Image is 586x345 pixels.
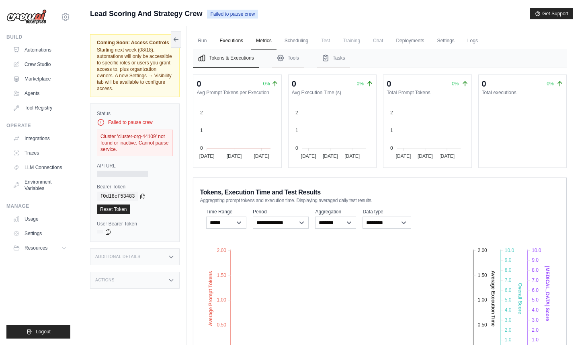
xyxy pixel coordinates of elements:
[215,33,248,50] a: Executions
[490,271,496,326] text: Average Execution Time
[197,78,201,89] div: 0
[97,205,130,214] a: Reset Token
[6,34,70,40] div: Build
[316,33,335,49] span: Test
[532,317,539,323] tspan: 3.0
[387,78,391,89] div: 0
[463,33,483,50] a: Logs
[391,33,429,50] a: Deployments
[217,248,227,253] tspan: 2.00
[505,307,512,313] tspan: 4.0
[227,153,242,159] tspan: [DATE]
[254,153,269,159] tspan: [DATE]
[10,58,70,71] a: Crew Studio
[10,43,70,56] a: Automations
[532,327,539,333] tspan: 2.0
[10,132,70,145] a: Integrations
[390,145,393,151] tspan: 0
[253,209,309,215] label: Period
[193,49,258,68] button: Tokens & Executions
[193,49,567,68] nav: Tabs
[208,271,214,326] text: Average Prompt Tokens
[505,267,512,273] tspan: 8.0
[532,307,539,313] tspan: 4.0
[200,188,321,197] span: Tokens, Execution Time and Test Results
[90,8,202,19] span: Lead Scoring And Strategy Crew
[547,81,553,87] span: 0%
[505,297,512,303] tspan: 5.0
[10,227,70,240] a: Settings
[97,184,173,190] label: Bearer Token
[36,328,51,335] span: Logout
[363,209,411,215] label: Data type
[315,209,356,215] label: Aggregation
[478,297,488,303] tspan: 1.00
[295,128,298,133] tspan: 1
[95,278,115,283] h3: Actions
[197,89,278,96] dt: Avg Prompt Tokens per Execution
[217,273,227,278] tspan: 1.50
[272,49,304,68] button: Tools
[199,153,215,159] tspan: [DATE]
[439,153,455,159] tspan: [DATE]
[482,78,486,89] div: 0
[505,277,512,283] tspan: 7.0
[532,277,539,283] tspan: 7.0
[357,81,364,87] span: 0%
[478,322,488,328] tspan: 0.50
[97,110,173,117] label: Status
[532,257,539,263] tspan: 9.0
[505,257,512,263] tspan: 9.0
[518,283,523,314] text: Overall Score
[390,110,393,116] tspan: 2
[387,89,468,96] dt: Total Prompt Tokens
[97,221,173,227] label: User Bearer Token
[532,248,542,253] tspan: 10.0
[292,78,296,89] div: 0
[532,297,539,303] tspan: 5.0
[193,33,211,50] a: Run
[390,128,393,133] tspan: 1
[505,327,512,333] tspan: 2.0
[344,153,360,159] tspan: [DATE]
[505,317,512,323] tspan: 3.0
[505,337,512,343] tspan: 1.0
[10,242,70,254] button: Resources
[6,325,70,339] button: Logout
[10,147,70,159] a: Traces
[478,273,488,278] tspan: 1.50
[200,145,203,151] tspan: 0
[295,145,298,151] tspan: 0
[280,33,313,50] a: Scheduling
[546,306,586,345] iframe: Chat Widget
[207,10,258,19] span: Failed to pause crew
[97,118,173,126] div: Failed to pause crew
[338,33,365,49] span: Training is not available until the deployment is complete
[545,266,550,321] text: [MEDICAL_DATA] Score
[217,297,227,303] tspan: 1.00
[97,39,173,46] span: Coming Soon: Access Controls
[6,122,70,129] div: Operate
[368,33,388,49] span: Chat is not available until the deployment is complete
[6,203,70,209] div: Manage
[6,9,47,25] img: Logo
[200,110,203,116] tspan: 2
[482,89,563,96] dt: Total executions
[10,213,70,225] a: Usage
[25,245,47,251] span: Resources
[200,197,372,204] span: Aggregating prompt tokens and execution time. Displaying averaged daily test results.
[97,163,173,169] label: API URL
[217,322,227,328] tspan: 0.50
[301,153,316,159] tspan: [DATE]
[532,337,539,343] tspan: 1.0
[10,87,70,100] a: Agents
[323,153,338,159] tspan: [DATE]
[505,287,512,293] tspan: 6.0
[206,209,246,215] label: Time Range
[478,248,488,253] tspan: 2.00
[10,161,70,174] a: LLM Connections
[532,287,539,293] tspan: 6.0
[97,192,138,201] code: f0d18cf53483
[97,130,173,156] div: Cluster 'cluster-org-44109' not found or inactive. Cannot pause service.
